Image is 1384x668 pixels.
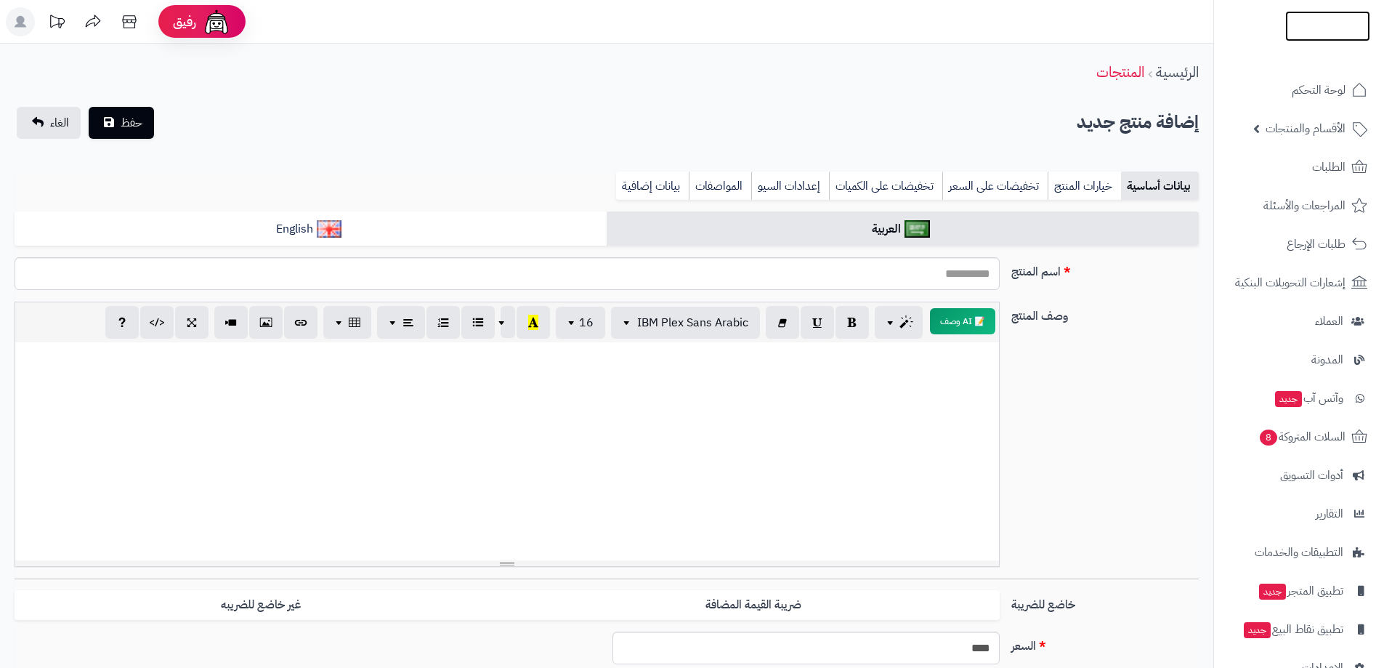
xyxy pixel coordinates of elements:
a: السلات المتروكة8 [1223,419,1375,454]
a: طلبات الإرجاع [1223,227,1375,262]
a: المنتجات [1096,61,1144,83]
a: العربية [607,212,1199,247]
label: اسم المنتج [1005,257,1205,281]
a: إشعارات التحويلات البنكية [1223,265,1375,300]
span: وآتس آب [1274,388,1343,409]
span: تطبيق المتجر [1258,581,1343,601]
img: English [317,220,342,238]
a: التقارير [1223,496,1375,531]
h2: إضافة منتج جديد [1077,108,1199,137]
span: طلبات الإرجاع [1287,234,1345,254]
span: 8 [1260,430,1277,446]
button: IBM Plex Sans Arabic [611,307,760,339]
label: وصف المنتج [1005,302,1205,325]
span: التطبيقات والخدمات [1255,542,1343,563]
span: رفيق [173,13,196,31]
a: تطبيق المتجرجديد [1223,574,1375,608]
a: الطلبات [1223,150,1375,185]
button: حفظ [89,107,154,139]
span: الغاء [50,114,69,132]
span: العملاء [1315,311,1343,331]
a: تحديثات المنصة [39,7,75,40]
a: المواصفات [689,172,751,201]
span: أدوات التسويق [1280,465,1343,486]
span: 16 [579,314,594,331]
img: العربية [905,220,930,238]
a: English [15,212,607,247]
span: تطبيق نقاط البيع [1242,619,1343,640]
button: 16 [556,307,605,339]
a: الغاء [17,107,81,139]
a: المدونة [1223,342,1375,377]
a: تخفيضات على السعر [942,172,1048,201]
span: إشعارات التحويلات البنكية [1235,273,1345,293]
span: المراجعات والأسئلة [1263,196,1345,216]
span: جديد [1244,622,1271,638]
a: بيانات إضافية [616,172,689,201]
span: حفظ [121,114,142,132]
button: 📝 AI وصف [930,308,995,334]
a: بيانات أساسية [1121,172,1199,201]
label: خاضع للضريبة [1005,590,1205,613]
span: السلات المتروكة [1258,427,1345,447]
a: خيارات المنتج [1048,172,1121,201]
label: ضريبة القيمة المضافة [507,590,1000,620]
span: IBM Plex Sans Arabic [637,314,748,331]
a: وآتس آبجديد [1223,381,1375,416]
img: ai-face.png [202,7,231,36]
span: الطلبات [1312,157,1345,177]
label: السعر [1005,632,1205,655]
span: لوحة التحكم [1292,80,1345,100]
span: الأقسام والمنتجات [1266,118,1345,139]
a: إعدادات السيو [751,172,829,201]
a: تطبيق نقاط البيعجديد [1223,612,1375,647]
a: لوحة التحكم [1223,73,1375,108]
a: تخفيضات على الكميات [829,172,942,201]
span: التقارير [1316,504,1343,524]
span: جديد [1259,584,1286,600]
a: التطبيقات والخدمات [1223,535,1375,570]
a: المراجعات والأسئلة [1223,188,1375,223]
label: غير خاضع للضريبه [15,590,507,620]
span: المدونة [1311,350,1343,370]
img: logo-2.png [1285,39,1370,70]
a: الرئيسية [1156,61,1199,83]
span: جديد [1275,391,1302,407]
a: أدوات التسويق [1223,458,1375,493]
a: العملاء [1223,304,1375,339]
